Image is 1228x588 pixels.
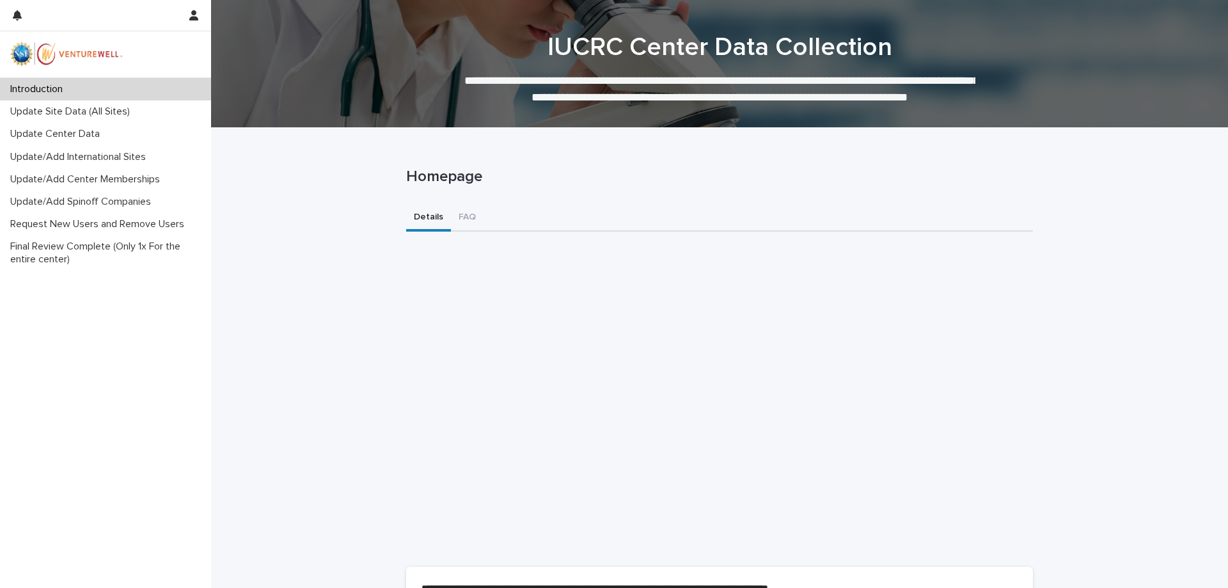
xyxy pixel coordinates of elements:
p: Update Site Data (All Sites) [5,106,140,118]
p: Update/Add International Sites [5,151,156,163]
button: Details [406,205,451,232]
h1: IUCRC Center Data Collection [406,32,1033,63]
button: FAQ [451,205,484,232]
p: Update Center Data [5,128,110,140]
p: Update/Add Center Memberships [5,173,170,186]
p: Final Review Complete (Only 1x For the entire center) [5,241,211,265]
p: Introduction [5,83,73,95]
p: Update/Add Spinoff Companies [5,196,161,208]
p: Homepage [406,168,1028,186]
p: Request New Users and Remove Users [5,218,194,230]
img: mWhVGmOKROS2pZaMU8FQ [10,42,123,67]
